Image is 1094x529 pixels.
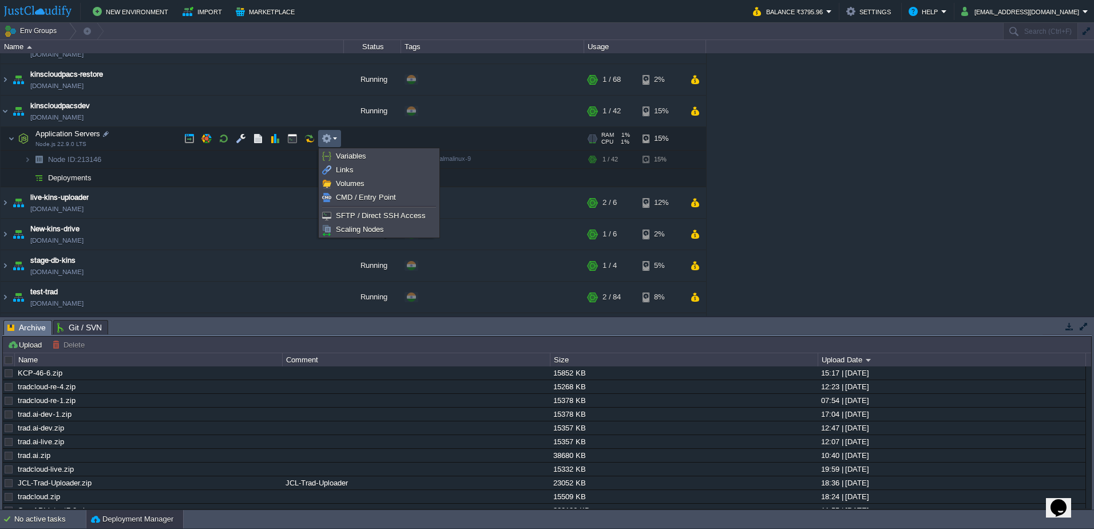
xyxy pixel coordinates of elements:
div: Name [15,353,282,366]
img: AMDAwAAAACH5BAEAAAAALAAAAAABAAEAAAICRAEAOw== [31,169,47,187]
div: 8% [643,282,680,313]
span: SFTP / Direct SSH Access [336,211,426,220]
span: Volumes [336,179,364,188]
a: SFTP / Direct SSH Access [320,210,438,222]
div: Comment [283,353,550,366]
img: AMDAwAAAACH5BAEAAAAALAAAAAABAAEAAAICRAEAOw== [10,64,26,95]
span: CPU [601,139,613,145]
div: 12:07 | [DATE] [818,435,1085,448]
a: [DOMAIN_NAME] [30,298,84,309]
span: Application Servers [34,129,102,139]
img: AMDAwAAAACH5BAEAAAAALAAAAAABAAEAAAICRAEAOw== [27,46,32,49]
div: 1 / 42 [603,96,621,127]
button: Settings [846,5,894,18]
a: test-trad [30,286,58,298]
div: 15:17 | [DATE] [818,366,1085,380]
span: 1% [619,132,630,139]
div: 15509 KB [550,490,817,503]
div: 15357 KB [550,421,817,435]
div: Usage [585,40,705,53]
div: 1 / 6 [603,219,617,250]
div: 2% [643,64,680,95]
button: Marketplace [236,5,298,18]
div: Name [1,40,343,53]
a: trad.ai-dev-1.zip [18,410,72,419]
span: Variables [336,152,366,160]
span: CMD / Entry Point [336,193,396,202]
div: Running [344,96,401,127]
span: Git / SVN [57,321,102,334]
div: 15332 KB [550,463,817,476]
div: Running [344,64,401,95]
div: 15% [643,127,680,150]
div: 10:40 | [DATE] [818,449,1085,462]
span: [DOMAIN_NAME] [30,235,84,246]
img: AMDAwAAAACH5BAEAAAAALAAAAAABAAEAAAICRAEAOw== [24,169,31,187]
img: AMDAwAAAACH5BAEAAAAALAAAAAABAAEAAAICRAEAOw== [24,151,31,168]
a: kinscloudpacs-restore [30,69,103,80]
a: live-kins-uploader [30,192,89,203]
img: AMDAwAAAACH5BAEAAAAALAAAAAABAAEAAAICRAEAOw== [10,282,26,313]
button: [EMAIL_ADDRESS][DOMAIN_NAME] [961,5,1083,18]
a: tradcloud-live.zip [18,465,74,473]
img: AMDAwAAAACH5BAEAAAAALAAAAAABAAEAAAICRAEAOw== [1,313,10,344]
div: 15% [643,96,680,127]
a: kinscloudpacsdev [30,100,90,112]
div: 23052 KB [550,476,817,489]
div: 11:55 | [DATE] [818,504,1085,517]
img: AMDAwAAAACH5BAEAAAAALAAAAAABAAEAAAICRAEAOw== [1,219,10,250]
img: AMDAwAAAACH5BAEAAAAALAAAAAABAAEAAAICRAEAOw== [1,282,10,313]
div: Tags [402,40,584,53]
button: Import [183,5,225,18]
div: 19:59 | [DATE] [818,463,1085,476]
span: Node ID: [48,155,77,164]
button: New Environment [93,5,172,18]
a: trad.ai-dev.zip [18,424,64,432]
button: Deployment Manager [91,514,173,525]
div: 12% [643,187,680,218]
a: [DOMAIN_NAME] [30,203,84,215]
div: No active tasks [14,510,86,528]
img: AMDAwAAAACH5BAEAAAAALAAAAAABAAEAAAICRAEAOw== [10,250,26,281]
div: 15268 KB [550,380,817,393]
a: trad.ai-live.zip [18,437,64,446]
div: 64% [643,313,680,344]
img: AMDAwAAAACH5BAEAAAAALAAAAAABAAEAAAICRAEAOw== [15,127,31,150]
a: Volumes [320,177,438,190]
div: Size [551,353,818,366]
a: KCP-46-6.zip [18,369,62,377]
div: Running [344,313,401,344]
span: stage-db-kins [30,255,76,266]
div: 2 / 6 [603,187,617,218]
span: New-kins-drive [30,223,80,235]
img: AMDAwAAAACH5BAEAAAAALAAAAAABAAEAAAICRAEAOw== [1,64,10,95]
div: Running [344,250,401,281]
a: JCL-Trad-Uploader.zip [18,479,92,487]
img: AMDAwAAAACH5BAEAAAAALAAAAAABAAEAAAICRAEAOw== [10,96,26,127]
div: 12:23 | [DATE] [818,380,1085,393]
iframe: chat widget [1046,483,1083,518]
a: CoreAPI-latest7.0.zip [18,506,89,515]
a: Scaling Nodes [320,223,438,236]
div: 1 / 42 [603,151,618,168]
div: 18:36 | [DATE] [818,476,1085,489]
div: Upload Date [819,353,1085,366]
div: 2 / 84 [603,282,621,313]
img: AMDAwAAAACH5BAEAAAAALAAAAAABAAEAAAICRAEAOw== [8,127,15,150]
div: JCL-Trad-Uploader [283,476,549,489]
button: Env Groups [4,23,61,39]
button: Balance ₹3795.96 [753,5,826,18]
span: Node.js 22.9.0 LTS [35,141,86,148]
span: Links [336,165,354,174]
div: 38680 KB [550,449,817,462]
div: 380196 KB [550,504,817,517]
a: Deployments [47,173,93,183]
div: Running [344,282,401,313]
a: tradcloud-re-1.zip [18,396,76,405]
div: 1 / 68 [603,64,621,95]
a: Application ServersNode.js 22.9.0 LTS [34,129,102,138]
